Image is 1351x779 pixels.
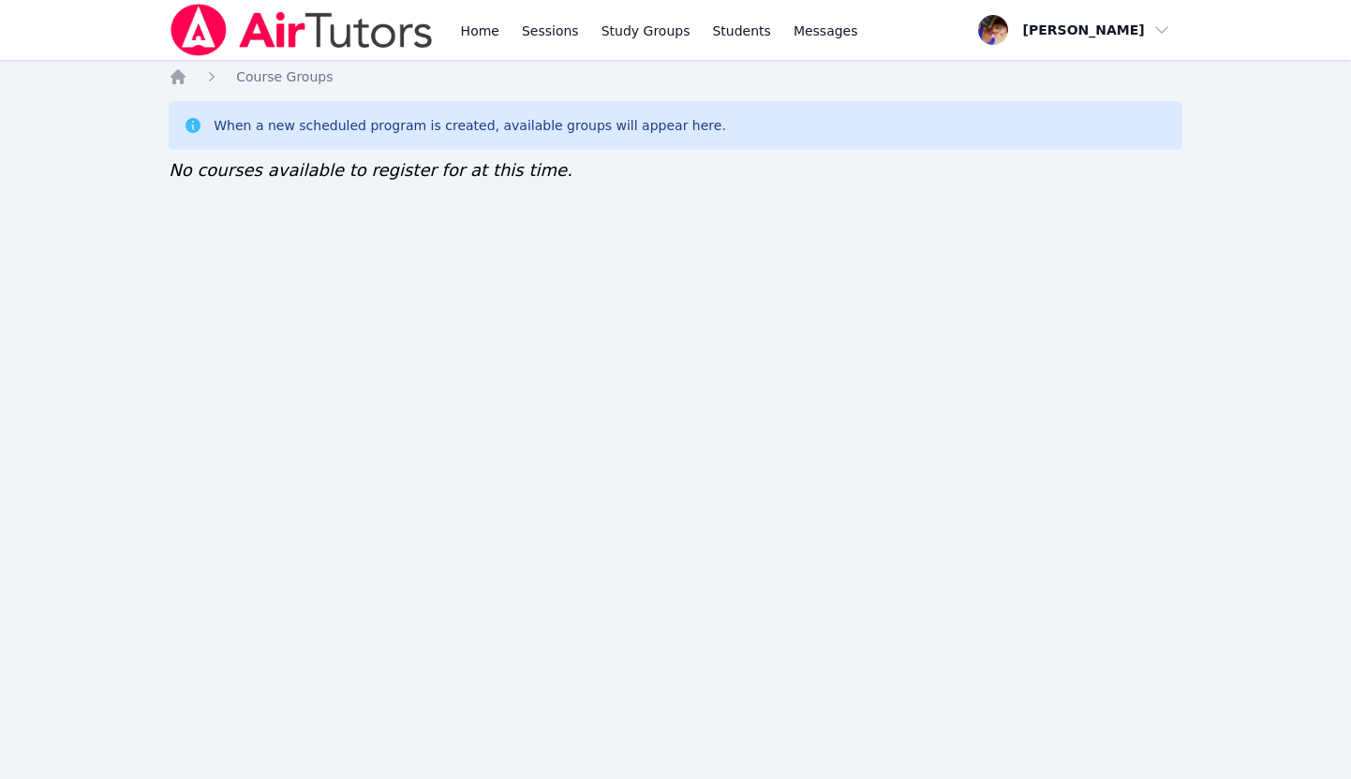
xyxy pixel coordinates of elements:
nav: Breadcrumb [169,67,1182,86]
span: Messages [794,22,858,40]
a: Course Groups [236,67,333,86]
span: Course Groups [236,69,333,84]
img: Air Tutors [169,4,434,56]
div: When a new scheduled program is created, available groups will appear here. [214,116,726,135]
span: No courses available to register for at this time. [169,160,572,180]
